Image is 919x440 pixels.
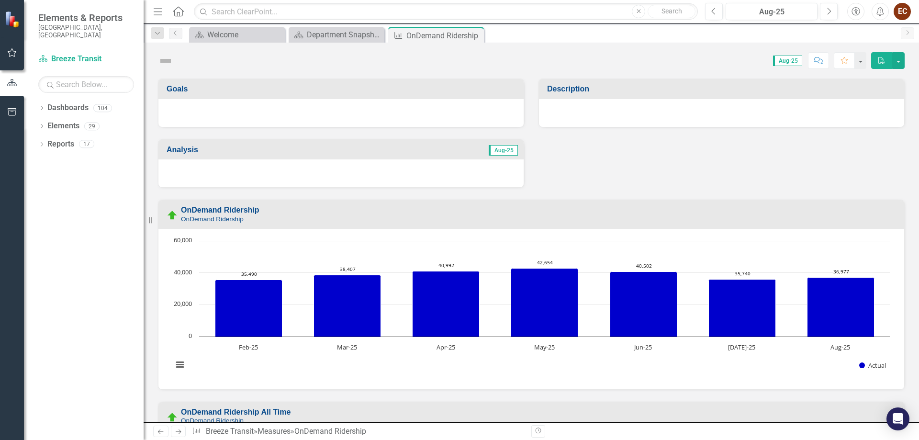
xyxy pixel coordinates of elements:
[167,85,519,93] h3: Goals
[537,259,553,266] text: 42,654
[547,85,899,93] h3: Description
[534,343,555,351] text: May-25
[38,23,134,39] small: [GEOGRAPHIC_DATA], [GEOGRAPHIC_DATA]
[633,343,652,351] text: Jun-25
[79,140,94,148] div: 17
[894,3,911,20] button: EC
[47,121,79,132] a: Elements
[258,427,291,436] a: Measures
[174,236,192,244] text: 60,000
[173,358,187,372] button: View chart menu, Chart
[174,299,192,308] text: 20,000
[807,278,874,337] path: Aug-25, 36,977. Actual.
[610,272,677,337] path: Jun-25, 40,502. Actual.
[158,53,173,68] img: Not Defined
[489,145,518,156] span: Aug-25
[406,30,482,42] div: OnDemand Ridership
[207,29,282,41] div: Welcome
[735,270,751,277] text: 35,740
[167,210,178,221] img: On Target
[168,236,895,380] div: Chart. Highcharts interactive chart.
[340,266,356,272] text: 38,407
[886,407,909,430] div: Open Intercom Messenger
[181,215,244,223] small: OnDemand Ridership
[726,3,818,20] button: Aug-25
[307,29,382,41] div: Department Snapshot
[167,146,347,154] h3: Analysis
[294,427,366,436] div: OnDemand Ridership
[191,29,282,41] a: Welcome
[709,280,776,337] path: Jul-25, 35,740. Actual.
[181,408,291,416] a: OnDemand Ridership All Time
[437,343,455,351] text: Apr-25
[168,236,895,380] svg: Interactive chart
[167,412,178,423] img: On Target
[194,3,698,20] input: Search ClearPoint...
[648,5,695,18] button: Search
[661,7,682,15] span: Search
[38,76,134,93] input: Search Below...
[47,139,74,150] a: Reports
[192,426,524,437] div: » »
[773,56,802,66] span: Aug-25
[181,417,244,424] small: OnDemand Ridership
[174,268,192,276] text: 40,000
[729,6,814,18] div: Aug-25
[337,343,357,351] text: Mar-25
[413,271,480,337] path: Apr-25, 40,992. Actual.
[47,102,89,113] a: Dashboards
[859,361,886,370] button: Show Actual
[38,12,134,23] span: Elements & Reports
[636,262,652,269] text: 40,502
[830,343,850,351] text: Aug-25
[38,54,134,65] a: Breeze Transit
[189,331,192,340] text: 0
[728,343,755,351] text: [DATE]-25
[181,206,259,214] a: OnDemand Ridership
[206,427,254,436] a: Breeze Transit
[291,29,382,41] a: Department Snapshot
[239,343,258,351] text: Feb-25
[84,122,100,130] div: 29
[314,275,381,337] path: Mar-25, 38,407. Actual.
[5,11,22,28] img: ClearPoint Strategy
[438,262,454,269] text: 40,992
[241,271,257,277] text: 35,490
[833,268,849,275] text: 36,977
[93,104,112,112] div: 104
[215,280,282,337] path: Feb-25, 35,490. Actual.
[511,269,578,337] path: May-25, 42,654. Actual.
